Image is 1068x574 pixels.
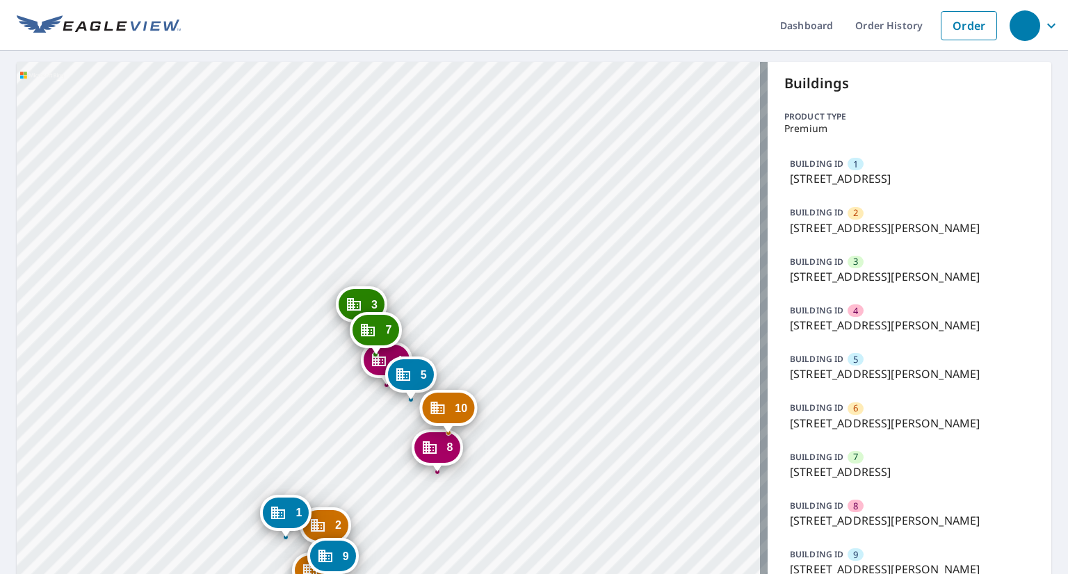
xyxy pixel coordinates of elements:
span: 3 [853,255,858,268]
div: Dropped pin, building 1, Commercial property, 700 College Blvd Pensacola, FL 32504 [260,495,311,538]
p: [STREET_ADDRESS][PERSON_NAME] [790,317,1029,334]
span: 2 [853,206,858,220]
p: BUILDING ID [790,548,843,560]
p: Buildings [784,73,1035,94]
a: Order [941,11,997,40]
p: BUILDING ID [790,158,843,170]
span: 7 [853,450,858,464]
p: [STREET_ADDRESS][PERSON_NAME] [790,512,1029,529]
p: Product type [784,110,1035,123]
span: 1 [296,507,302,518]
p: [STREET_ADDRESS][PERSON_NAME] [790,366,1029,382]
span: 9 [853,548,858,561]
p: Premium [784,123,1035,134]
p: BUILDING ID [790,256,843,268]
p: BUILDING ID [790,353,843,365]
span: 5 [853,353,858,366]
span: 1 [853,158,858,171]
p: [STREET_ADDRESS] [790,170,1029,187]
span: 6 [853,402,858,415]
img: EV Logo [17,15,181,36]
span: 4 [853,304,858,318]
div: Dropped pin, building 8, Commercial property, 733 Underwood Ave Pensacola, FL 32504 [412,429,463,473]
p: [STREET_ADDRESS][PERSON_NAME] [790,220,1029,236]
p: [STREET_ADDRESS] [790,464,1029,480]
span: 8 [447,442,453,452]
span: 2 [335,520,341,530]
p: [STREET_ADDRESS][PERSON_NAME] [790,415,1029,432]
p: [STREET_ADDRESS][PERSON_NAME] [790,268,1029,285]
span: 9 [343,551,349,561]
span: 10 [455,403,467,413]
span: 4 [396,355,403,366]
p: BUILDING ID [790,206,843,218]
span: 7 [385,325,391,335]
span: 5 [421,370,427,380]
p: BUILDING ID [790,402,843,413]
span: 8 [853,500,858,513]
div: Dropped pin, building 7, Commercial property, 1905 University St Pensacola, FL 32504 [350,312,401,355]
div: Dropped pin, building 3, Commercial property, 702 Underwood Ave Pensacola, FL 32504 [336,286,387,329]
div: Dropped pin, building 4, Commercial property, 1000 Underwood Ave Pensacola, FL 32504 [361,342,412,385]
p: BUILDING ID [790,304,843,316]
p: BUILDING ID [790,500,843,511]
div: Dropped pin, building 2, Commercial property, 771 Underwood Ave Pensacola, FL 32504 [300,507,351,550]
p: BUILDING ID [790,451,843,463]
span: 3 [371,300,378,310]
div: Dropped pin, building 5, Commercial property, 712 Underwood Ave Pensacola, FL 32504 [385,356,437,400]
div: Dropped pin, building 10, Commercial property, 710 Underwood Ave Pensacola, FL 32504 [419,390,477,433]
